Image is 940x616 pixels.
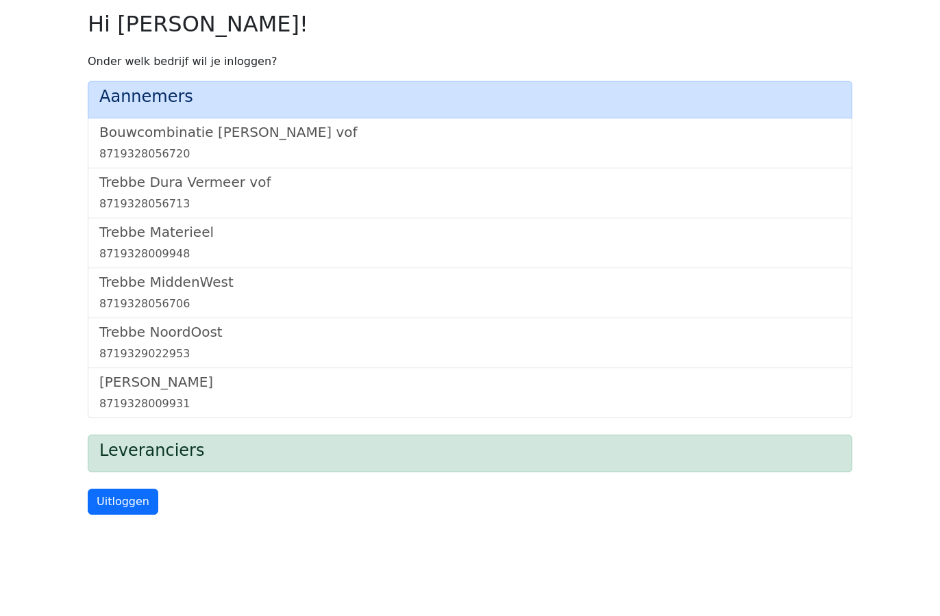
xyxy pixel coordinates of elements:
div: 8719328056706 [99,296,841,312]
a: Trebbe Dura Vermeer vof8719328056713 [99,174,841,212]
a: Trebbe Materieel8719328009948 [99,224,841,262]
div: 8719328056720 [99,146,841,162]
a: Trebbe MiddenWest8719328056706 [99,274,841,312]
h4: Aannemers [99,87,841,107]
h4: Leveranciers [99,441,841,461]
h2: Hi [PERSON_NAME]! [88,11,852,37]
a: Uitloggen [88,489,158,515]
p: Onder welk bedrijf wil je inloggen? [88,53,852,70]
div: 8719329022953 [99,346,841,362]
h5: Trebbe NoordOost [99,324,841,340]
h5: Trebbe Dura Vermeer vof [99,174,841,190]
a: Trebbe NoordOost8719329022953 [99,324,841,362]
h5: [PERSON_NAME] [99,374,841,390]
h5: Trebbe Materieel [99,224,841,240]
div: 8719328009931 [99,396,841,412]
h5: Trebbe MiddenWest [99,274,841,290]
a: Bouwcombinatie [PERSON_NAME] vof8719328056720 [99,124,841,162]
a: [PERSON_NAME]8719328009931 [99,374,841,412]
div: 8719328009948 [99,246,841,262]
h5: Bouwcombinatie [PERSON_NAME] vof [99,124,841,140]
div: 8719328056713 [99,196,841,212]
